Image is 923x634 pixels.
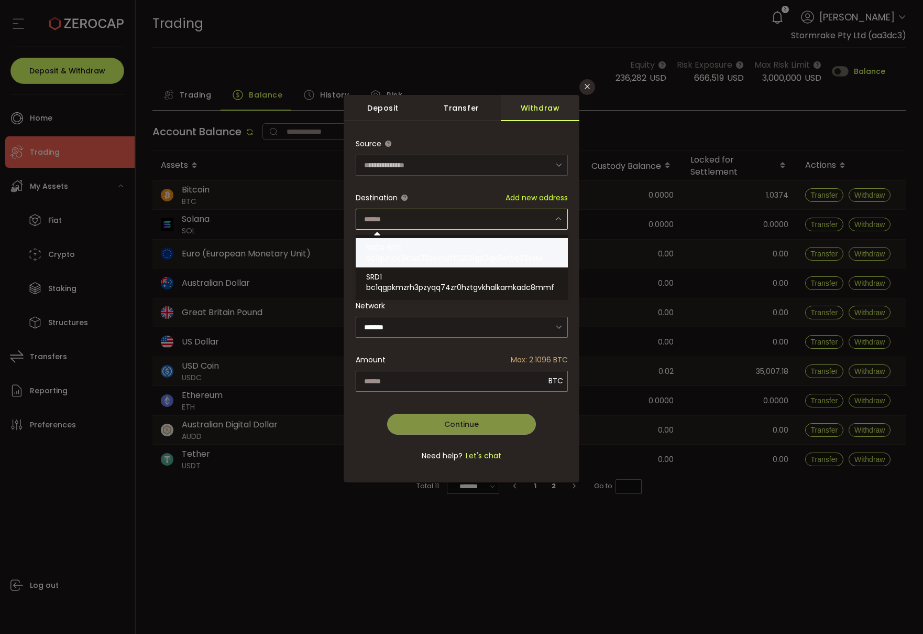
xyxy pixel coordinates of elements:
span: SRD4 BTC [366,242,402,253]
span: Continue [444,419,479,429]
span: Max: 2.1096 BTC [511,349,568,370]
span: Destination [356,192,398,203]
span: Amount [356,349,386,370]
span: Source [356,133,381,154]
span: Add new address [506,192,568,203]
iframe: Chat Widget [871,584,923,634]
span: Let's chat [463,450,501,461]
span: BTC [548,375,563,386]
span: SRD1 [366,272,382,282]
span: bc1qgpkmzrh3pzyqq74zr0hztgvkhalkamkadc8mmf [366,282,554,293]
label: Network [356,300,385,311]
div: Withdraw [501,95,579,121]
span: bc1quhcx3lktkx38zsvndft0209gd7qx9wt5c33eau [366,253,542,263]
div: dialog [344,95,579,482]
button: Continue [387,414,536,435]
div: Deposit [344,95,422,121]
div: Transfer [422,95,501,121]
span: Need help? [422,450,463,461]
